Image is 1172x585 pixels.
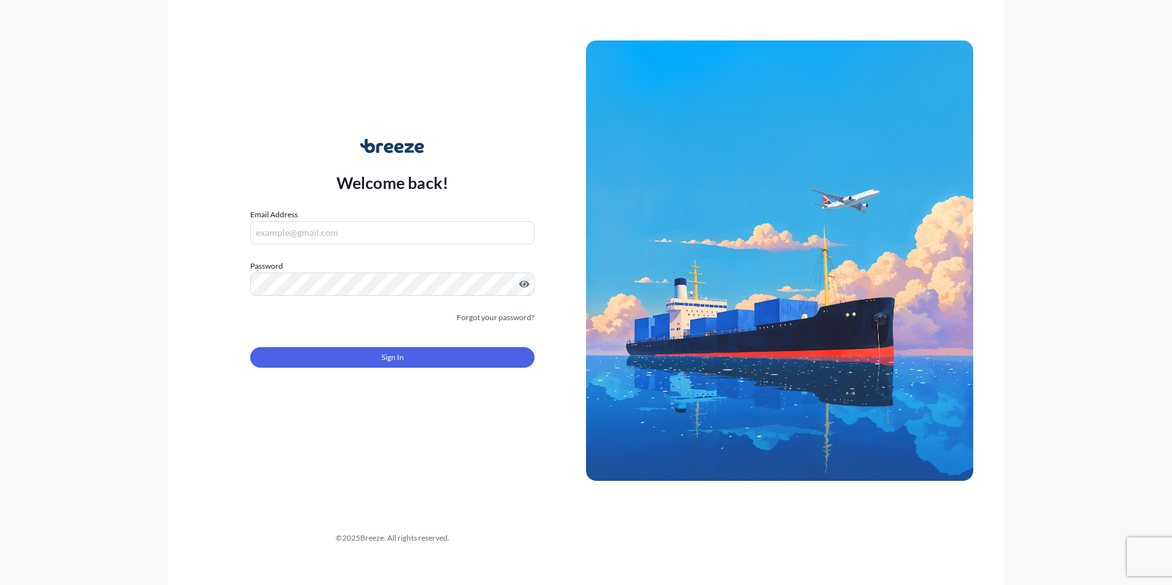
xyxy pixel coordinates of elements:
a: Forgot your password? [457,311,535,324]
p: Welcome back! [336,172,449,193]
div: © 2025 Breeze. All rights reserved. [199,532,586,544]
label: Email Address [250,208,298,221]
span: Sign In [381,351,404,364]
img: Ship illustration [586,40,973,480]
label: Password [250,260,535,273]
input: example@gmail.com [250,221,535,244]
button: Show password [519,279,529,289]
button: Sign In [250,347,535,368]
